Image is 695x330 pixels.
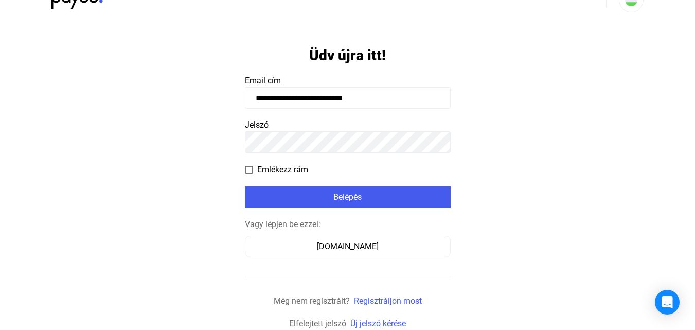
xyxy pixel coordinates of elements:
span: Emlékezz rám [257,164,308,176]
div: Belépés [248,191,448,203]
a: Új jelszó kérése [350,319,406,328]
span: Még nem regisztrált? [274,296,350,306]
span: Jelszó [245,120,269,130]
h1: Üdv újra itt! [309,46,386,64]
span: Elfelejtett jelszó [289,319,346,328]
span: Email cím [245,76,281,85]
a: Regisztráljon most [354,296,422,306]
div: Vagy lépjen be ezzel: [245,218,451,231]
button: Belépés [245,186,451,208]
div: Open Intercom Messenger [655,290,680,315]
a: [DOMAIN_NAME] [245,241,451,251]
button: [DOMAIN_NAME] [245,236,451,257]
div: [DOMAIN_NAME] [248,240,447,253]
